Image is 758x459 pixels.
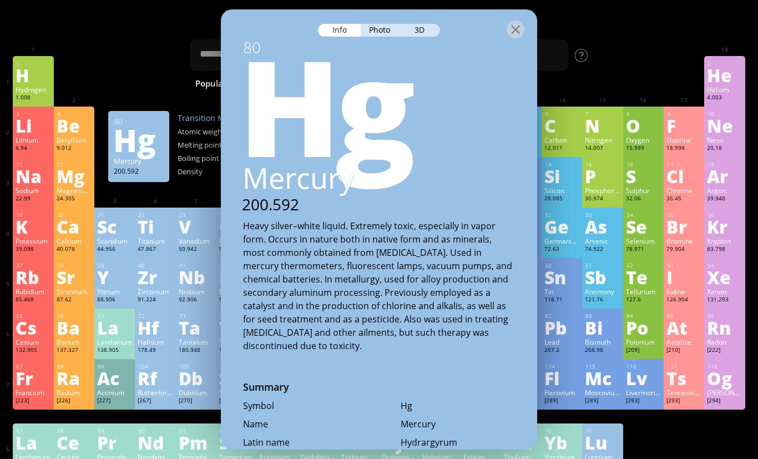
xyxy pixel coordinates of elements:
div: 32 [545,211,579,219]
div: Lead [544,337,579,346]
div: Li [16,117,50,134]
div: 42 [220,262,254,269]
div: 41 [179,262,214,269]
div: Phosphorus [585,186,620,195]
div: Hg [216,37,538,170]
div: 22.99 [16,195,50,204]
div: 18 [708,161,742,168]
div: 87.62 [57,296,92,305]
div: Nd [138,433,173,451]
div: Ca [57,218,92,235]
div: 82 [545,312,579,320]
div: Hafnium [138,337,173,346]
div: Sc [97,218,132,235]
div: 91.224 [138,296,173,305]
div: 30.974 [585,195,620,204]
div: Helium [707,85,742,94]
div: 114 [545,363,579,370]
div: Yb [544,433,579,451]
div: Dubnium [179,388,214,397]
div: Xe [707,268,742,286]
div: V [179,218,214,235]
div: Si [544,167,579,185]
div: Boiling point [178,153,233,163]
div: Ac [97,369,132,387]
div: [293] [626,397,661,406]
div: Mg [57,167,92,185]
div: Silicon [544,186,579,195]
div: 72.63 [544,245,579,254]
div: 78.971 [626,245,661,254]
div: 118.71 [544,296,579,305]
div: 118 [708,363,742,370]
div: [227] [97,397,132,406]
div: 16 [626,161,661,168]
div: S [626,167,661,185]
div: He [707,66,742,84]
div: Se [626,218,661,235]
div: Na [16,167,50,185]
div: 35 [667,211,701,219]
div: 4.003 [707,94,742,103]
div: 105 [179,363,214,370]
div: 180.948 [179,346,214,355]
div: Mo [219,268,254,286]
div: Neon [707,135,742,144]
div: 115 [585,363,620,370]
div: 24.305 [57,195,92,204]
div: Tantalum [179,337,214,346]
div: 57 [16,427,50,435]
div: Bi [585,319,620,336]
div: 88 [57,363,92,370]
div: Carbon [544,135,579,144]
div: Tennessine [666,388,701,397]
div: 50 [545,262,579,269]
div: Hf [138,319,173,336]
div: 92.906 [179,296,214,305]
div: Ne [707,117,742,134]
div: Radium [57,388,92,397]
div: Symbol [243,400,379,412]
div: F [666,117,701,134]
div: Yttrium [97,287,132,296]
div: 106 [220,363,254,370]
div: 207.2 [544,346,579,355]
div: Tungsten [219,337,254,346]
div: Nitrogen [585,135,620,144]
div: 33 [585,211,620,219]
div: Tm [504,433,539,451]
div: 56 [57,312,92,320]
div: 9.012 [57,144,92,153]
div: La [16,433,50,451]
div: 61 [179,427,214,435]
div: 19 [16,211,50,219]
div: Tin [544,287,579,296]
div: 40 [138,262,173,269]
div: Lanthanum [97,337,132,346]
div: 7 [585,110,620,118]
div: Livermorium [626,388,661,397]
div: Flerovium [544,388,579,397]
div: Ba [57,319,92,336]
div: 73 [179,312,214,320]
div: Mercury [114,156,164,166]
div: [222] [707,346,742,355]
div: [293] [666,397,701,406]
div: 39.098 [16,245,50,254]
div: [270] [179,397,214,406]
div: Sulphur [626,186,661,195]
div: 126.904 [666,296,701,305]
div: Br [666,218,701,235]
div: Kr [707,218,742,235]
div: [289] [585,397,620,406]
div: 55 [16,312,50,320]
div: 39.948 [707,195,742,204]
div: Eu [260,433,295,451]
div: Beryllium [57,135,92,144]
div: Melting point [178,140,233,150]
div: Fluorine [666,135,701,144]
div: 14.007 [585,144,620,153]
div: [269] [219,397,254,406]
div: 51 [585,262,620,269]
div: 57 [98,312,132,320]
